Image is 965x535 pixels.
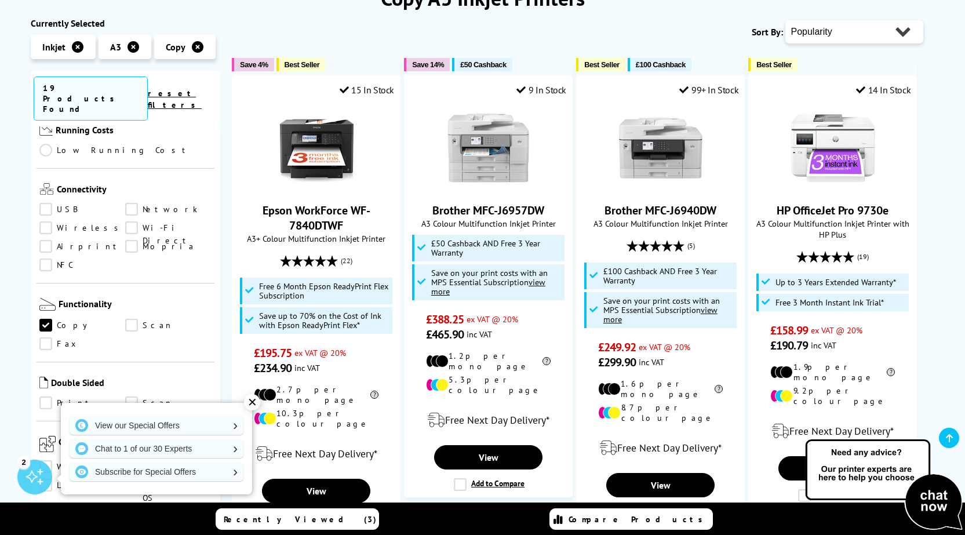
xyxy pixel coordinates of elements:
[789,182,876,194] a: HP OfficeJet Pro 9730e
[426,351,551,372] li: 1.2p per mono page
[273,104,360,191] img: Epson WorkForce WF-7840DTWF
[617,182,704,194] a: Brother MFC-J6940DW
[582,218,738,229] span: A3 Colour Multifunction Inkjet Printer
[410,218,566,229] span: A3 Colour Multifunction Inkjet Printer
[125,203,212,216] a: Network
[636,60,686,69] span: £100 Cashback
[617,104,704,191] img: Brother MFC-J6940DW
[445,182,532,194] a: Brother MFC-J6957DW
[426,327,464,342] span: £465.90
[803,438,965,533] img: Open Live Chat window
[34,77,148,121] span: 19 Products Found
[748,58,798,71] button: Best Seller
[125,221,212,234] a: Wi-Fi Direct
[452,58,512,71] button: £50 Cashback
[110,41,121,53] span: A3
[598,340,636,355] span: £249.92
[240,60,268,69] span: Save 4%
[59,436,212,454] span: Compatibility
[404,58,450,71] button: Save 14%
[224,514,377,525] span: Recently Viewed (3)
[811,325,862,336] span: ex VAT @ 20%
[39,396,126,409] a: Print
[39,183,54,195] img: Connectivity
[39,337,126,350] a: Fax
[777,203,888,218] a: HP OfficeJet Pro 9730e
[125,319,212,332] a: Scan
[56,124,212,139] span: Running Costs
[254,361,292,376] span: £234.90
[606,473,714,497] a: View
[238,438,394,470] div: modal_delivery
[603,267,734,285] span: £100 Cashback AND Free 3 Year Warranty
[584,60,620,69] span: Best Seller
[431,267,548,297] span: Save on your print costs with an MPS Essential Subscription
[770,338,808,353] span: £190.79
[262,479,370,503] a: View
[426,374,551,395] li: 5.3p per colour page
[70,416,243,435] a: View our Special Offers
[434,445,542,470] a: View
[273,182,360,194] a: Epson WorkForce WF-7840DTWF
[755,218,911,240] span: A3 Colour Multifunction Inkjet Printer with HP Plus
[811,340,836,351] span: inc VAT
[603,295,720,325] span: Save on your print costs with an MPS Essential Subscription
[755,415,911,447] div: modal_delivery
[254,384,378,405] li: 2.7p per mono page
[125,240,212,253] a: Mopria
[798,489,869,502] label: Add to Compare
[412,60,444,69] span: Save 14%
[775,298,884,307] span: Free 3 Month Instant Ink Trial*
[39,203,126,216] a: USB
[244,394,260,410] div: ✕
[294,347,346,358] span: ex VAT @ 20%
[254,408,378,429] li: 10.3p per colour page
[39,144,212,157] a: Low Running Cost
[569,514,709,525] span: Compare Products
[576,58,625,71] button: Best Seller
[39,259,126,271] a: NFC
[454,478,525,491] label: Add to Compare
[639,356,664,367] span: inc VAT
[263,203,370,233] a: Epson WorkForce WF-7840DTWF
[410,404,566,436] div: modal_delivery
[42,41,65,53] span: Inkjet
[857,246,869,268] span: (19)
[789,104,876,191] img: HP OfficeJet Pro 9730e
[216,508,379,530] a: Recently Viewed (3)
[17,456,30,468] div: 2
[770,323,808,338] span: £158.99
[445,104,532,191] img: Brother MFC-J6957DW
[39,124,53,136] img: Running Costs
[294,362,320,373] span: inc VAT
[39,319,126,332] a: Copy
[39,221,126,234] a: Wireless
[598,378,723,399] li: 1.6p per mono page
[285,60,320,69] span: Best Seller
[467,314,518,325] span: ex VAT @ 20%
[598,355,636,370] span: £299.90
[467,329,492,340] span: inc VAT
[340,84,394,96] div: 15 In Stock
[238,233,394,244] span: A3+ Colour Multifunction Inkjet Printer
[59,298,212,313] span: Functionality
[232,58,274,71] button: Save 4%
[770,385,895,406] li: 9.2p per colour page
[31,17,221,29] div: Currently Selected
[775,278,896,287] span: Up to 3 Years Extended Warranty*
[603,304,718,325] u: view more
[756,60,792,69] span: Best Seller
[679,84,738,96] div: 99+ In Stock
[39,436,56,452] img: Compatibility
[51,377,212,391] span: Double Sided
[516,84,566,96] div: 9 In Stock
[39,377,48,388] img: Double Sided
[39,240,126,253] a: Airprint
[628,58,691,71] button: £100 Cashback
[276,58,326,71] button: Best Seller
[460,60,506,69] span: £50 Cashback
[549,508,713,530] a: Compare Products
[148,88,202,110] a: reset filters
[856,84,911,96] div: 14 In Stock
[57,183,212,197] span: Connectivity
